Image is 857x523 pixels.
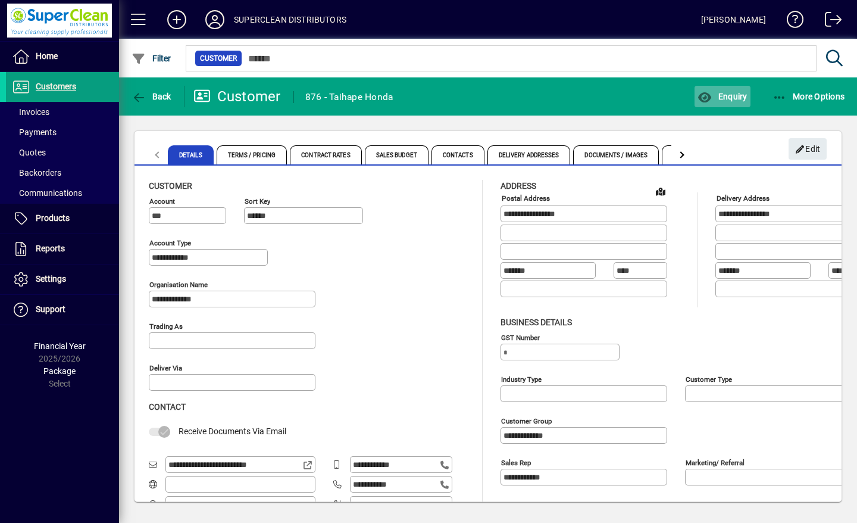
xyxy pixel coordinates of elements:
[651,182,670,201] a: View on map
[149,239,191,247] mat-label: Account Type
[193,87,281,106] div: Customer
[132,54,171,63] span: Filter
[149,181,192,191] span: Customer
[6,295,119,325] a: Support
[6,264,119,294] a: Settings
[6,102,119,122] a: Invoices
[149,364,182,372] mat-label: Deliver via
[12,168,61,178] span: Backorders
[6,122,119,142] a: Payments
[795,139,821,159] span: Edit
[43,366,76,376] span: Package
[245,197,270,206] mat-label: Sort key
[290,145,361,164] span: Contract Rates
[36,274,66,284] span: Settings
[6,142,119,163] a: Quotes
[234,10,346,29] div: SUPERCLEAN DISTRIBUTORS
[6,42,119,71] a: Home
[158,9,196,30] button: Add
[501,333,540,341] mat-label: GST Number
[12,107,49,117] span: Invoices
[778,2,804,41] a: Knowledge Base
[6,234,119,264] a: Reports
[6,163,119,183] a: Backorders
[149,322,183,331] mat-label: Trading as
[149,197,175,206] mat-label: Account
[149,281,208,289] mat-label: Organisation name
[501,458,531,466] mat-label: Sales rep
[129,86,174,107] button: Back
[179,427,286,436] span: Receive Documents Via Email
[36,51,58,61] span: Home
[501,500,527,508] mat-label: Manager
[129,48,174,69] button: Filter
[501,375,542,383] mat-label: Industry type
[196,9,234,30] button: Profile
[132,92,171,101] span: Back
[501,317,572,327] span: Business details
[12,148,46,157] span: Quotes
[12,127,57,137] span: Payments
[217,145,287,164] span: Terms / Pricing
[168,145,214,164] span: Details
[662,145,728,164] span: Custom Fields
[12,188,82,198] span: Communications
[501,416,552,425] mat-label: Customer group
[770,86,848,107] button: More Options
[816,2,842,41] a: Logout
[501,181,536,191] span: Address
[701,10,766,29] div: [PERSON_NAME]
[149,402,186,412] span: Contact
[36,244,65,253] span: Reports
[36,304,65,314] span: Support
[305,88,393,107] div: 876 - Taihape Honda
[686,458,745,466] mat-label: Marketing/ Referral
[686,375,732,383] mat-label: Customer type
[698,92,747,101] span: Enquiry
[573,145,659,164] span: Documents / Images
[119,86,184,107] app-page-header-button: Back
[431,145,484,164] span: Contacts
[365,145,428,164] span: Sales Budget
[772,92,845,101] span: More Options
[487,145,571,164] span: Delivery Addresses
[200,52,237,64] span: Customer
[695,86,750,107] button: Enquiry
[686,500,706,508] mat-label: Region
[789,138,827,160] button: Edit
[36,213,70,223] span: Products
[34,341,86,351] span: Financial Year
[6,204,119,234] a: Products
[36,82,76,91] span: Customers
[6,183,119,203] a: Communications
